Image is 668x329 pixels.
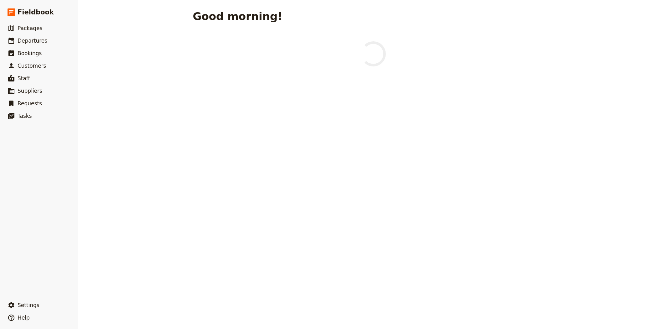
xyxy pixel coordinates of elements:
h1: Good morning! [193,10,282,23]
span: Settings [18,302,39,308]
span: Departures [18,38,47,44]
span: Bookings [18,50,42,56]
span: Staff [18,75,30,81]
span: Packages [18,25,42,31]
span: Fieldbook [18,8,54,17]
span: Help [18,315,30,321]
span: Requests [18,100,42,107]
span: Customers [18,63,46,69]
span: Tasks [18,113,32,119]
span: Suppliers [18,88,42,94]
